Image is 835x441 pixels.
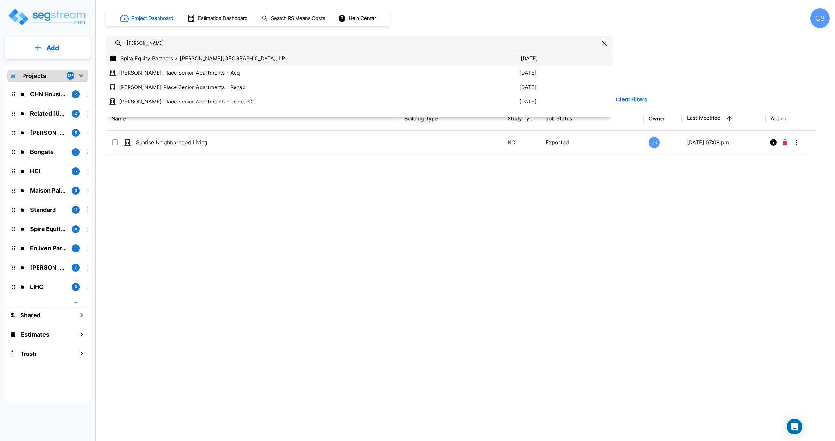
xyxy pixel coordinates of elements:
[540,107,644,131] th: Job Status
[30,186,67,195] p: Maison Palmdale
[22,71,46,80] p: Projects
[508,138,535,146] p: NC
[198,15,248,22] h1: Estimation Dashboard
[30,109,67,118] p: Related California
[30,282,67,291] p: LIHC
[780,136,790,149] button: Delete
[75,188,77,193] p: 3
[682,107,766,131] th: Last Modified
[75,168,77,174] p: 6
[790,136,803,149] button: More-Options
[30,244,67,253] p: Enliven Partners
[131,15,173,22] h1: Project Dashboard
[75,284,77,290] p: 6
[810,8,830,28] div: CS
[787,419,802,434] div: Open Intercom Messenger
[120,55,521,62] p: Spira Equity Partners > [PERSON_NAME][GEOGRAPHIC_DATA], LP
[68,73,74,79] p: 135
[767,136,780,149] button: Info
[271,15,325,22] h1: Search RS Means Costs
[519,98,537,105] p: [DATE]
[74,207,77,213] p: 11
[75,245,77,251] p: 1
[30,148,67,156] p: Bongate
[502,107,540,131] th: Study Type
[185,11,251,25] button: Estimation Dashboard
[106,107,399,131] th: Name
[30,167,67,176] p: HCI
[117,11,177,25] button: Project Dashboard
[119,69,519,77] a: [PERSON_NAME] Place Senior Apartments - Acq
[75,91,77,97] p: 2
[30,225,67,233] p: Spira Equity Partners
[687,138,760,146] p: [DATE] 07:08 pm
[30,302,67,310] p: CREA
[119,83,519,91] a: [PERSON_NAME] Place Senior Apartments - Rehab
[75,226,77,232] p: 6
[20,311,40,320] h1: Shared
[644,107,682,131] th: Owner
[259,12,329,25] button: Search RS Means Costs
[546,138,638,146] p: Exported
[75,265,77,270] p: 7
[30,263,67,272] p: Raymond James Affordable Housing Investm
[30,90,67,99] p: CHN Housing Partners
[337,12,379,24] button: Help Center
[136,138,207,146] span: Sunrise Neighborhood Living
[649,137,660,148] div: CS
[122,36,599,51] input: Search All
[30,128,67,137] p: Jeff Janda
[613,93,650,106] button: Clear Filters
[30,205,67,214] p: Standard
[519,69,537,77] p: [DATE]
[20,349,36,358] h1: Trash
[519,83,537,91] p: [DATE]
[75,130,77,135] p: 5
[399,107,502,131] th: Building Type
[5,39,91,57] button: Add
[8,8,87,26] img: Logo
[521,55,538,62] p: [DATE]
[21,330,49,339] h1: Estimates
[766,107,815,131] th: Action
[75,149,77,155] p: 1
[75,111,77,116] p: 2
[46,43,59,53] p: Add
[119,98,519,105] a: [PERSON_NAME] Place Senior Apartments - Rehab-v2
